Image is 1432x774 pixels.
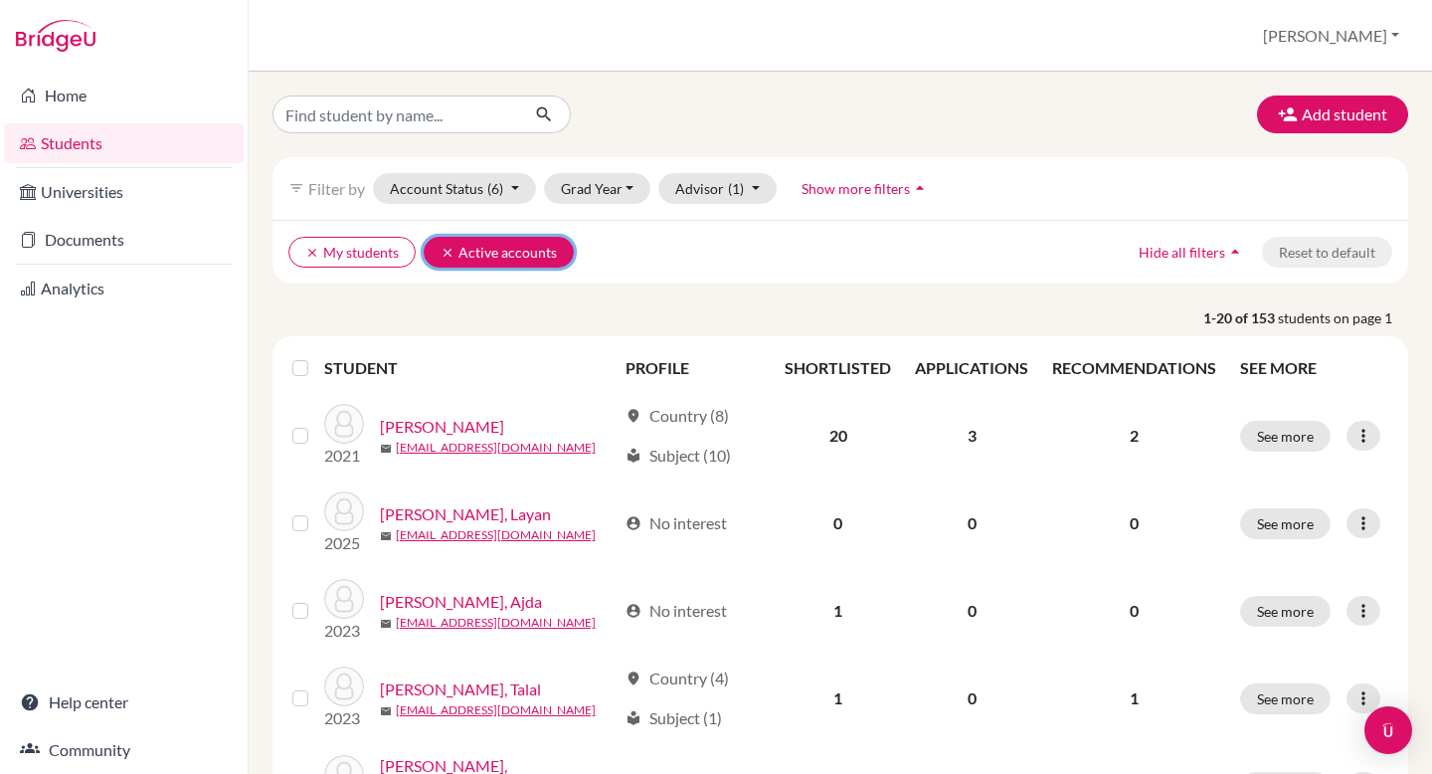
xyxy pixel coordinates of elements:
[626,444,731,468] div: Subject (10)
[1240,421,1331,452] button: See more
[773,392,903,480] td: 20
[1052,599,1216,623] p: 0
[324,531,364,555] p: 2025
[1203,307,1278,328] strong: 1-20 of 153
[396,439,596,457] a: [EMAIL_ADDRESS][DOMAIN_NAME]
[380,590,542,614] a: [PERSON_NAME], Ajda
[626,515,641,531] span: account_circle
[1240,683,1331,714] button: See more
[1364,706,1412,754] div: Open Intercom Messenger
[903,567,1040,655] td: 0
[305,246,319,260] i: clear
[1240,508,1331,539] button: See more
[324,579,364,619] img: Aldag, Ajda
[380,705,392,717] span: mail
[396,701,596,719] a: [EMAIL_ADDRESS][DOMAIN_NAME]
[626,667,729,690] div: Country (4)
[658,173,777,204] button: Advisor(1)
[380,530,392,542] span: mail
[626,671,641,686] span: location_on
[4,730,244,770] a: Community
[288,237,416,268] button: clearMy students
[487,180,503,197] span: (6)
[903,392,1040,480] td: 3
[544,173,651,204] button: Grad Year
[626,710,641,726] span: local_library
[373,173,536,204] button: Account Status(6)
[802,180,910,197] span: Show more filters
[626,511,727,535] div: No interest
[1040,344,1228,392] th: RECOMMENDATIONS
[1278,307,1408,328] span: students on page 1
[614,344,773,392] th: PROFILE
[626,603,641,619] span: account_circle
[324,491,364,531] img: Aladwani, Layan
[903,655,1040,742] td: 0
[380,618,392,630] span: mail
[626,408,641,424] span: location_on
[324,706,364,730] p: 2023
[1257,96,1408,133] button: Add student
[396,526,596,544] a: [EMAIL_ADDRESS][DOMAIN_NAME]
[380,415,504,439] a: [PERSON_NAME]
[380,502,551,526] a: [PERSON_NAME], Layan
[1139,244,1225,261] span: Hide all filters
[272,96,519,133] input: Find student by name...
[1052,511,1216,535] p: 0
[396,614,596,632] a: [EMAIL_ADDRESS][DOMAIN_NAME]
[773,480,903,567] td: 0
[324,444,364,468] p: 2021
[324,667,364,706] img: Alessa, Talal
[380,677,541,701] a: [PERSON_NAME], Talal
[308,179,365,198] span: Filter by
[424,237,574,268] button: clearActive accounts
[1052,686,1216,710] p: 1
[626,448,641,464] span: local_library
[16,20,95,52] img: Bridge-U
[441,246,454,260] i: clear
[4,76,244,115] a: Home
[728,180,744,197] span: (1)
[1122,237,1262,268] button: Hide all filtersarrow_drop_up
[324,344,615,392] th: STUDENT
[324,404,364,444] img: Adeli, Ladan
[903,344,1040,392] th: APPLICATIONS
[4,269,244,308] a: Analytics
[626,706,722,730] div: Subject (1)
[903,480,1040,567] td: 0
[626,404,729,428] div: Country (8)
[773,655,903,742] td: 1
[4,123,244,163] a: Students
[773,344,903,392] th: SHORTLISTED
[4,682,244,722] a: Help center
[380,443,392,455] span: mail
[324,619,364,643] p: 2023
[4,220,244,260] a: Documents
[910,178,930,198] i: arrow_drop_up
[4,172,244,212] a: Universities
[785,173,947,204] button: Show more filtersarrow_drop_up
[626,599,727,623] div: No interest
[1228,344,1400,392] th: SEE MORE
[288,180,304,196] i: filter_list
[773,567,903,655] td: 1
[1225,242,1245,262] i: arrow_drop_up
[1052,424,1216,448] p: 2
[1254,17,1408,55] button: [PERSON_NAME]
[1262,237,1392,268] button: Reset to default
[1240,596,1331,627] button: See more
